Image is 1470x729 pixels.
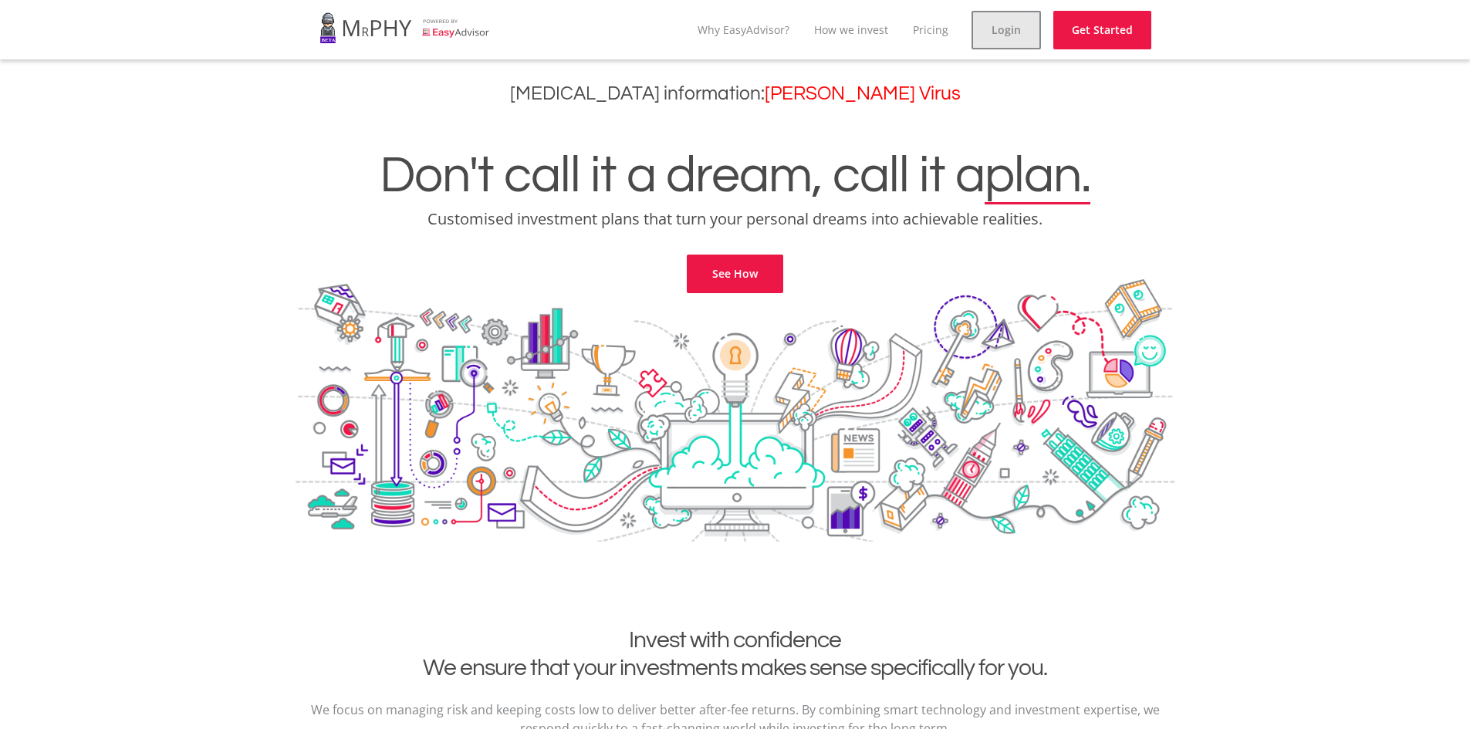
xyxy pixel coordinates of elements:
[913,22,948,37] a: Pricing
[307,626,1164,682] h2: Invest with confidence We ensure that your investments makes sense specifically for you.
[972,11,1041,49] a: Login
[814,22,888,37] a: How we invest
[12,83,1458,105] h3: [MEDICAL_DATA] information:
[698,22,789,37] a: Why EasyAdvisor?
[12,208,1458,230] p: Customised investment plans that turn your personal dreams into achievable realities.
[1053,11,1151,49] a: Get Started
[687,255,783,293] a: See How
[765,84,961,103] a: [PERSON_NAME] Virus
[12,150,1458,202] h1: Don't call it a dream, call it a
[985,150,1090,202] span: plan.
